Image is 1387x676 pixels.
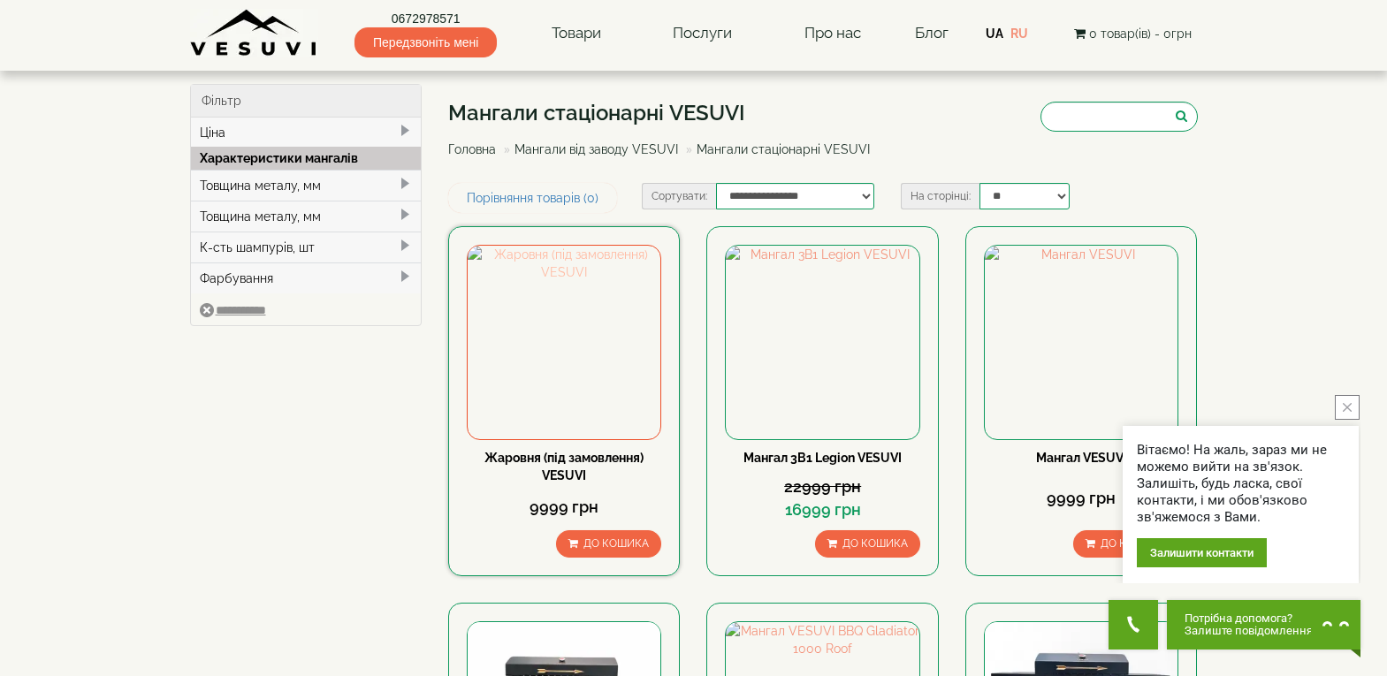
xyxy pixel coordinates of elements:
a: Товари [534,13,619,54]
a: Порівняння товарів (0) [448,183,617,213]
img: Завод VESUVI [190,9,318,57]
div: 22999 грн [725,475,919,498]
div: Вітаємо! На жаль, зараз ми не можемо вийти на зв'язок. Залишіть, будь ласка, свої контакти, і ми ... [1137,442,1345,526]
img: Мангал 3В1 Legion VESUVI [726,246,918,438]
div: Характеристики мангалів [191,147,422,170]
button: До кошика [815,530,920,558]
a: RU [1010,27,1028,41]
li: Мангали стаціонарні VESUVI [682,141,870,158]
button: Chat button [1167,600,1360,649]
div: Фільтр [191,85,422,118]
span: 0 товар(ів) - 0грн [1089,27,1192,41]
a: 0672978571 [354,10,497,27]
span: Потрібна допомога? [1185,612,1313,625]
a: Послуги [655,13,750,54]
h1: Мангали стаціонарні VESUVI [448,102,883,125]
button: 0 товар(ів) - 0грн [1069,24,1197,43]
img: Жаровня (під замовлення) VESUVI [468,246,660,438]
label: На сторінці: [901,183,979,209]
a: Жаровня (під замовлення) VESUVI [484,451,644,482]
span: Залиште повідомлення [1185,625,1313,637]
div: К-сть шампурів, шт [191,232,422,262]
a: Мангал VESUVI [1036,451,1127,465]
a: UA [986,27,1003,41]
div: 9999 грн [984,487,1178,510]
span: До кошика [583,537,649,550]
div: Фарбування [191,262,422,293]
a: Про нас [787,13,879,54]
a: Мангали від заводу VESUVI [514,142,678,156]
img: Мангал VESUVI [985,246,1177,438]
button: close button [1335,395,1360,420]
button: До кошика [556,530,661,558]
a: Мангал 3В1 Legion VESUVI [743,451,902,465]
div: Товщина металу, мм [191,201,422,232]
span: Передзвоніть мені [354,27,497,57]
button: Get Call button [1109,600,1158,649]
span: До кошика [842,537,908,550]
a: Блог [915,24,949,42]
button: До кошика [1073,530,1178,558]
span: До кошика [1101,537,1166,550]
label: Сортувати: [642,183,716,209]
div: Залишити контакти [1137,538,1267,567]
div: Ціна [191,118,422,148]
div: 9999 грн [467,496,661,519]
div: Товщина металу, мм [191,170,422,201]
a: Головна [448,142,496,156]
div: 16999 грн [725,498,919,521]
